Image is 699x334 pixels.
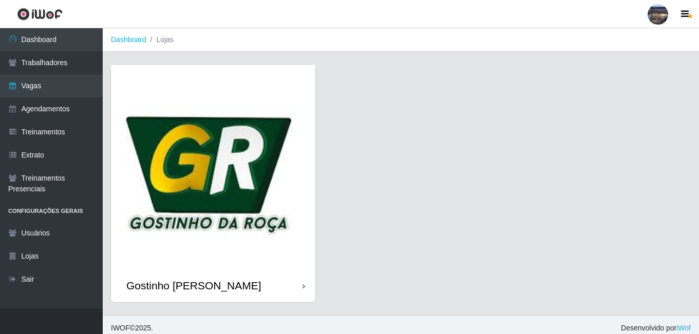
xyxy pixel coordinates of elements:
[621,323,691,333] span: Desenvolvido por
[126,279,261,292] div: Gostinho [PERSON_NAME]
[17,8,63,21] img: CoreUI Logo
[111,65,315,302] a: Gostinho [PERSON_NAME]
[676,324,691,332] a: iWof
[111,324,130,332] span: IWOF
[111,65,315,269] img: cardImg
[111,35,146,44] a: Dashboard
[111,323,153,333] span: © 2025 .
[103,28,699,52] nav: breadcrumb
[146,34,174,45] li: Lojas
